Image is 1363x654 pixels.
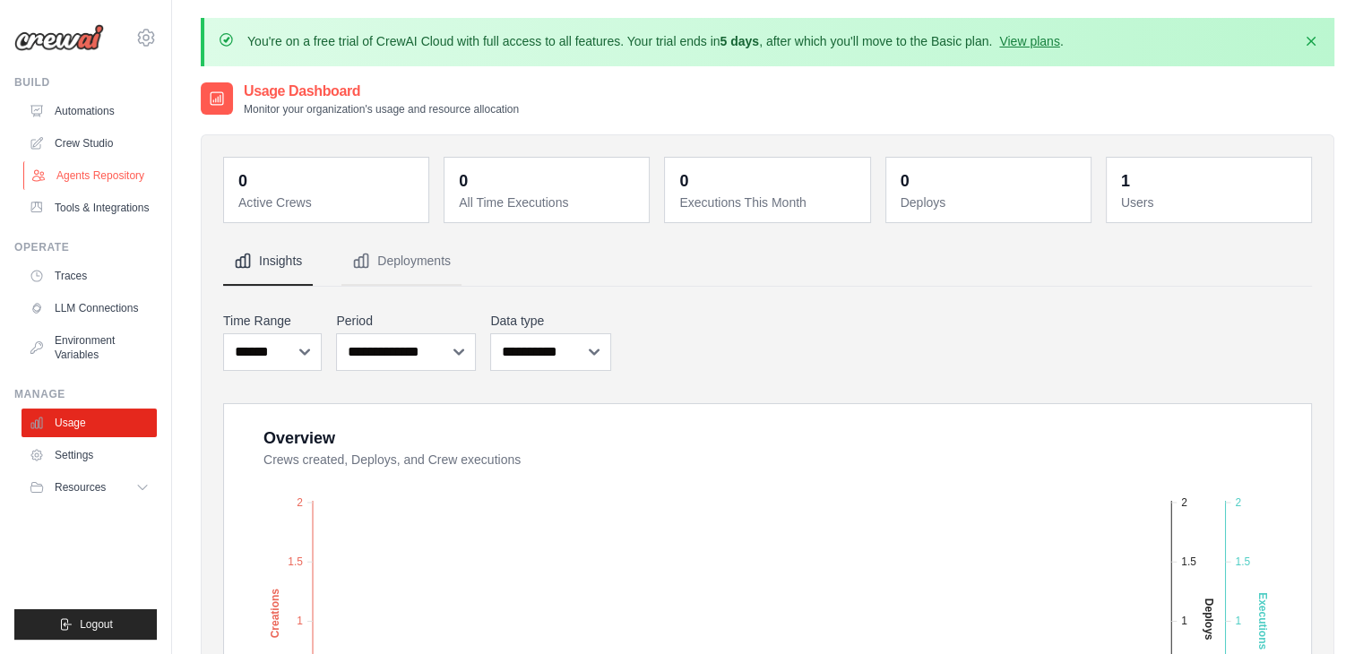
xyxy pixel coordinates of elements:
[223,237,313,286] button: Insights
[244,102,519,116] p: Monitor your organization's usage and resource allocation
[1203,598,1215,640] text: Deploys
[14,387,157,401] div: Manage
[720,34,759,48] strong: 5 days
[22,409,157,437] a: Usage
[263,451,1290,469] dt: Crews created, Deploys, and Crew executions
[238,168,247,194] div: 0
[22,194,157,222] a: Tools & Integrations
[679,194,858,211] dt: Executions This Month
[223,312,322,330] label: Time Range
[1121,168,1130,194] div: 1
[269,588,281,638] text: Creations
[1121,194,1300,211] dt: Users
[22,473,157,502] button: Resources
[223,237,1312,286] nav: Tabs
[297,615,303,627] tspan: 1
[14,24,104,51] img: Logo
[22,97,157,125] a: Automations
[341,237,462,286] button: Deployments
[288,555,303,567] tspan: 1.5
[1235,555,1250,567] tspan: 1.5
[55,480,106,495] span: Resources
[80,617,113,632] span: Logout
[999,34,1059,48] a: View plans
[14,609,157,640] button: Logout
[22,326,157,369] a: Environment Variables
[244,81,519,102] h2: Usage Dashboard
[1181,615,1187,627] tspan: 1
[22,441,157,469] a: Settings
[1256,592,1269,650] text: Executions
[14,75,157,90] div: Build
[297,495,303,508] tspan: 2
[1181,495,1187,508] tspan: 2
[679,168,688,194] div: 0
[459,194,638,211] dt: All Time Executions
[459,168,468,194] div: 0
[1235,495,1241,508] tspan: 2
[901,168,910,194] div: 0
[336,312,476,330] label: Period
[901,194,1080,211] dt: Deploys
[14,240,157,254] div: Operate
[22,129,157,158] a: Crew Studio
[247,32,1064,50] p: You're on a free trial of CrewAI Cloud with full access to all features. Your trial ends in , aft...
[238,194,418,211] dt: Active Crews
[23,161,159,190] a: Agents Repository
[22,262,157,290] a: Traces
[490,312,610,330] label: Data type
[22,294,157,323] a: LLM Connections
[1181,555,1196,567] tspan: 1.5
[1235,615,1241,627] tspan: 1
[263,426,335,451] div: Overview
